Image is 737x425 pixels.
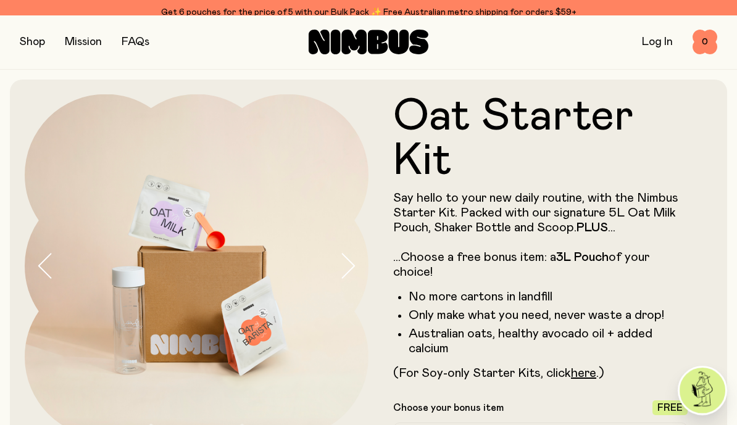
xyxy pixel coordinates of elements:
div: Get 6 pouches for the price of 5 with our Bulk Pack ✨ Free Australian metro shipping for orders $59+ [20,5,717,20]
img: agent [680,368,725,413]
p: (For Soy-only Starter Kits, click .) [393,366,688,381]
li: No more cartons in landfill [409,289,688,304]
span: Free [657,403,683,413]
p: Say hello to your new daily routine, with the Nimbus Starter Kit. Packed with our signature 5L Oa... [393,191,688,279]
h1: Oat Starter Kit [393,94,688,183]
li: Only make what you need, never waste a drop! [409,308,688,323]
a: Log In [642,36,673,47]
a: here [571,367,596,379]
strong: 3L [556,251,571,263]
li: Australian oats, healthy avocado oil + added calcium [409,326,688,356]
strong: PLUS [577,221,608,234]
a: FAQs [122,36,149,47]
button: 0 [693,30,717,54]
a: Mission [65,36,102,47]
strong: Pouch [574,251,609,263]
p: Choose your bonus item [393,402,504,414]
